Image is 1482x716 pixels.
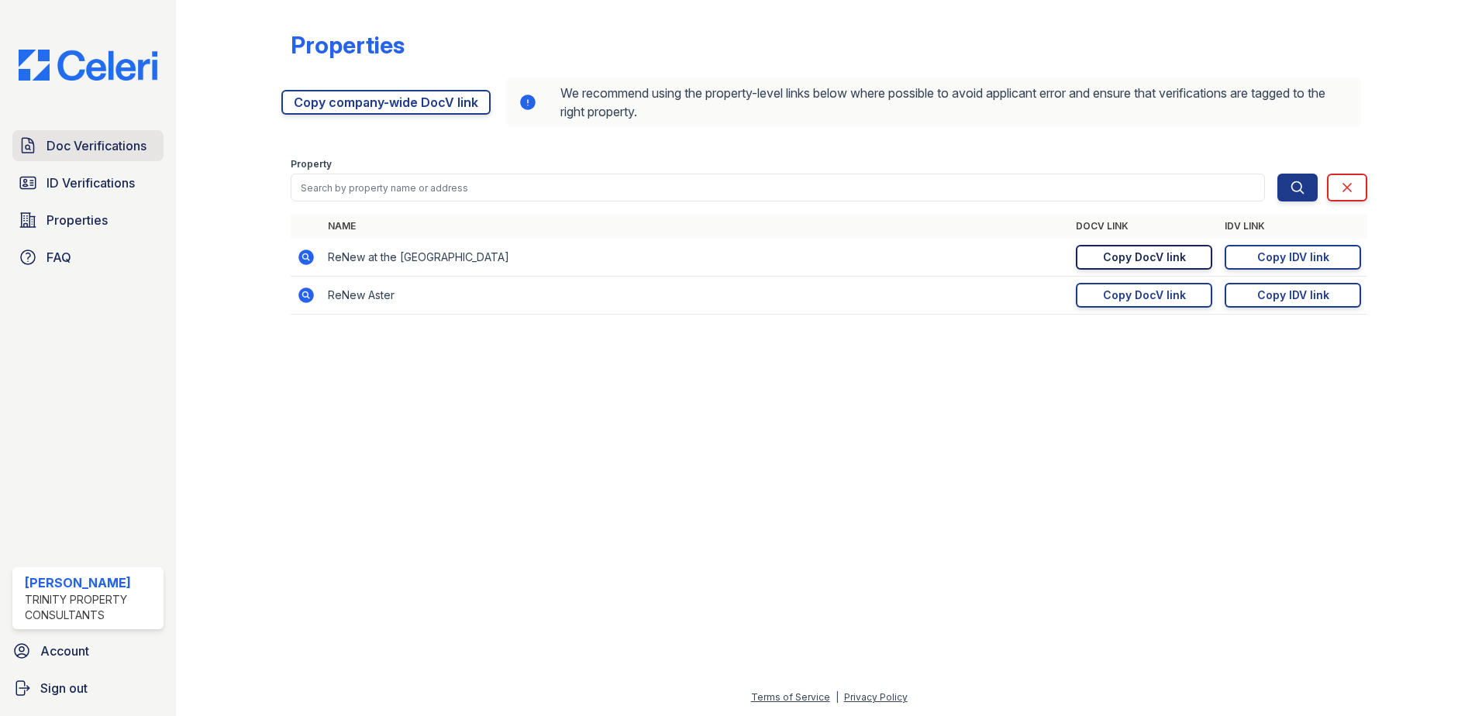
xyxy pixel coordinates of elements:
[47,136,146,155] span: Doc Verifications
[1218,214,1367,239] th: IDV Link
[844,691,908,703] a: Privacy Policy
[1103,250,1186,265] div: Copy DocV link
[322,214,1070,239] th: Name
[47,211,108,229] span: Properties
[47,174,135,192] span: ID Verifications
[47,248,71,267] span: FAQ
[25,573,157,592] div: [PERSON_NAME]
[291,31,405,59] div: Properties
[12,130,164,161] a: Doc Verifications
[1070,214,1218,239] th: DocV Link
[506,77,1361,127] div: We recommend using the property-level links below where possible to avoid applicant error and ens...
[25,592,157,623] div: Trinity Property Consultants
[1257,250,1329,265] div: Copy IDV link
[322,239,1070,277] td: ReNew at the [GEOGRAPHIC_DATA]
[1257,287,1329,303] div: Copy IDV link
[291,174,1265,201] input: Search by property name or address
[6,635,170,666] a: Account
[1225,283,1361,308] a: Copy IDV link
[751,691,830,703] a: Terms of Service
[6,673,170,704] a: Sign out
[40,679,88,697] span: Sign out
[12,167,164,198] a: ID Verifications
[322,277,1070,315] td: ReNew Aster
[281,90,491,115] a: Copy company-wide DocV link
[1103,287,1186,303] div: Copy DocV link
[12,242,164,273] a: FAQ
[6,50,170,81] img: CE_Logo_Blue-a8612792a0a2168367f1c8372b55b34899dd931a85d93a1a3d3e32e68fde9ad4.png
[291,158,332,170] label: Property
[12,205,164,236] a: Properties
[836,691,839,703] div: |
[1076,283,1212,308] a: Copy DocV link
[1076,245,1212,270] a: Copy DocV link
[1225,245,1361,270] a: Copy IDV link
[40,642,89,660] span: Account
